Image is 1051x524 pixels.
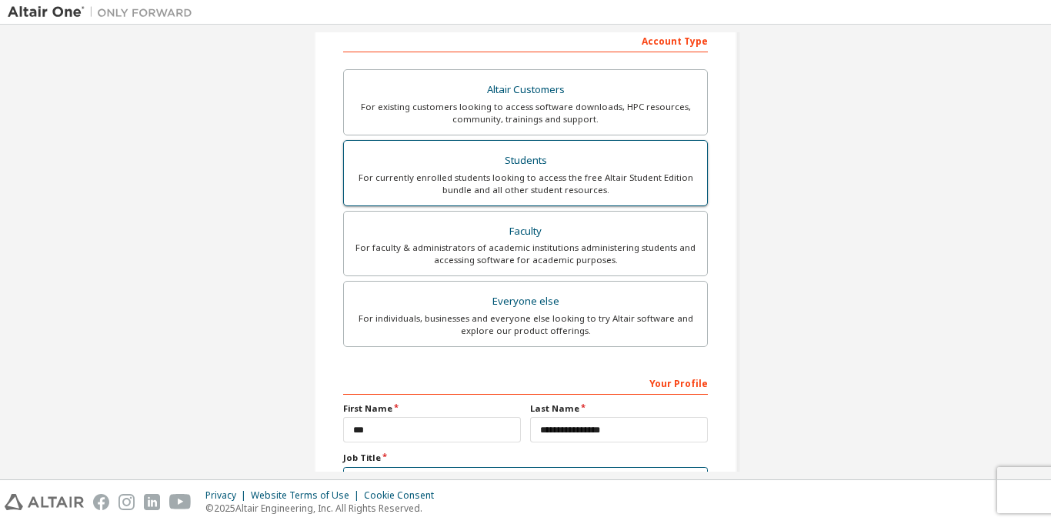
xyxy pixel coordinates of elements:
[251,489,364,502] div: Website Terms of Use
[353,79,698,101] div: Altair Customers
[343,370,708,395] div: Your Profile
[343,452,708,464] label: Job Title
[118,494,135,510] img: instagram.svg
[93,494,109,510] img: facebook.svg
[205,502,443,515] p: © 2025 Altair Engineering, Inc. All Rights Reserved.
[353,172,698,196] div: For currently enrolled students looking to access the free Altair Student Edition bundle and all ...
[5,494,84,510] img: altair_logo.svg
[343,402,521,415] label: First Name
[8,5,200,20] img: Altair One
[353,101,698,125] div: For existing customers looking to access software downloads, HPC resources, community, trainings ...
[353,221,698,242] div: Faculty
[205,489,251,502] div: Privacy
[144,494,160,510] img: linkedin.svg
[343,28,708,52] div: Account Type
[353,242,698,266] div: For faculty & administrators of academic institutions administering students and accessing softwa...
[353,291,698,312] div: Everyone else
[353,312,698,337] div: For individuals, businesses and everyone else looking to try Altair software and explore our prod...
[364,489,443,502] div: Cookie Consent
[530,402,708,415] label: Last Name
[353,150,698,172] div: Students
[169,494,192,510] img: youtube.svg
